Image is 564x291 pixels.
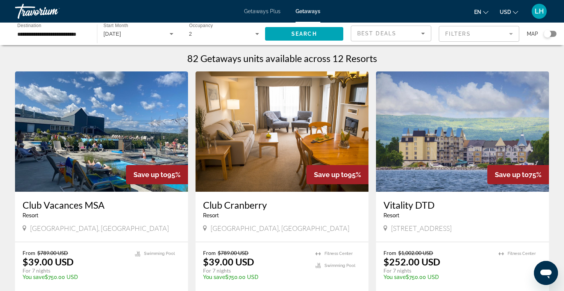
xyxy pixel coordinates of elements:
button: Change language [474,6,488,17]
span: Save up to [314,171,348,179]
p: $750.00 USD [23,274,127,280]
span: USD [500,9,511,15]
span: 2 [189,31,192,37]
span: From [384,250,396,256]
a: Getaways [296,8,320,14]
span: [DATE] [103,31,121,37]
p: $750.00 USD [384,274,491,280]
span: Swimming Pool [324,263,355,268]
a: Vitality DTD [384,199,541,211]
span: [GEOGRAPHIC_DATA], [GEOGRAPHIC_DATA] [30,224,169,232]
span: You save [203,274,225,280]
span: You save [23,274,45,280]
span: [STREET_ADDRESS] [391,224,452,232]
div: 95% [126,165,188,184]
span: Resort [384,212,399,218]
p: $39.00 USD [23,256,74,267]
p: $750.00 USD [203,274,308,280]
span: Resort [203,212,219,218]
button: User Menu [529,3,549,19]
span: From [203,250,216,256]
span: $789.00 USD [218,250,249,256]
span: Best Deals [357,30,396,36]
a: Getaways Plus [244,8,280,14]
span: Swimming Pool [144,251,175,256]
p: $252.00 USD [384,256,440,267]
span: Fitness Center [508,251,536,256]
div: 75% [487,165,549,184]
a: Club Vacances MSA [23,199,180,211]
img: 6149I01X.jpg [196,71,368,192]
span: en [474,9,481,15]
p: For 7 nights [384,267,491,274]
span: Save up to [133,171,167,179]
span: Map [527,29,538,39]
button: Filter [439,26,519,42]
p: $39.00 USD [203,256,254,267]
span: Destination [17,23,41,28]
span: $1,002.00 USD [398,250,433,256]
span: Start Month [103,23,128,28]
a: Club Cranberry [203,199,361,211]
span: Occupancy [189,23,213,28]
button: Search [265,27,343,41]
span: Fitness Center [324,251,353,256]
span: Resort [23,212,38,218]
h1: 82 Getaways units available across 12 Resorts [187,53,377,64]
span: [GEOGRAPHIC_DATA], [GEOGRAPHIC_DATA] [211,224,349,232]
span: Save up to [495,171,529,179]
span: $789.00 USD [37,250,68,256]
span: LH [535,8,544,15]
button: Change currency [500,6,518,17]
img: 2621O01X.jpg [15,71,188,192]
div: 95% [306,165,368,184]
p: For 7 nights [203,267,308,274]
img: ii_cq11.jpg [376,71,549,192]
mat-select: Sort by [357,29,425,38]
a: Travorium [15,2,90,21]
span: Search [291,31,317,37]
iframe: Button to launch messaging window [534,261,558,285]
p: For 7 nights [23,267,127,274]
span: From [23,250,35,256]
span: You save [384,274,406,280]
